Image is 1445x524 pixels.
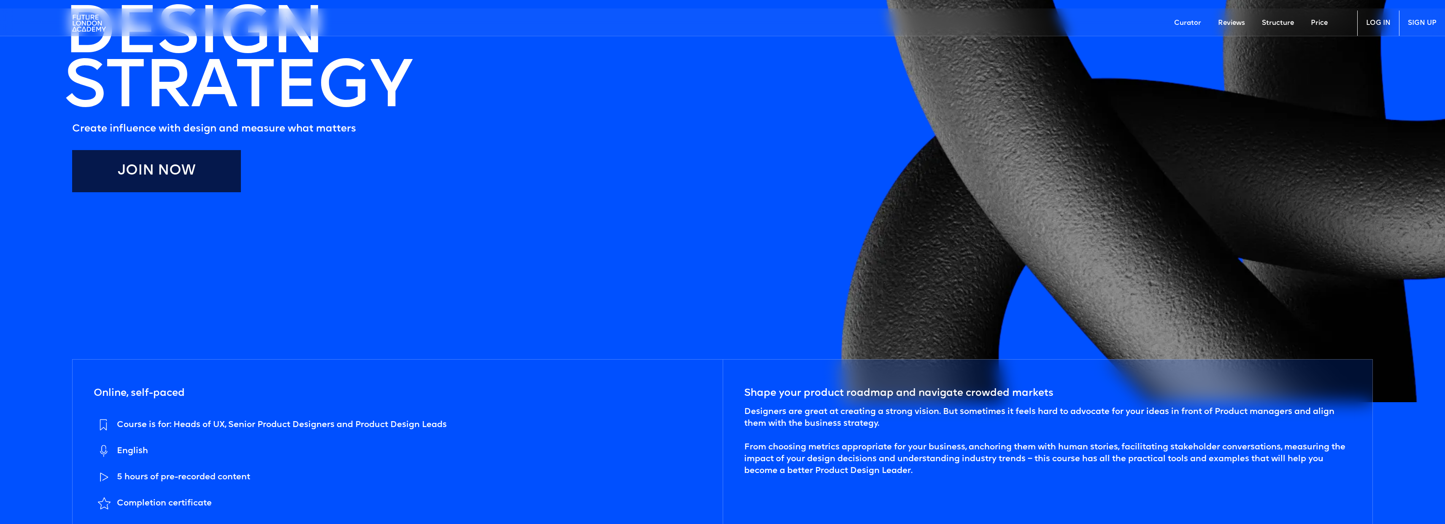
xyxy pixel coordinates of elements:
a: LOG IN [1357,11,1399,36]
a: Price [1302,11,1336,36]
h5: Create influence with design and measure what matters [72,121,411,137]
div: English [117,445,148,457]
div: 5 hours of pre-recorded content [117,471,250,483]
a: Reviews [1210,11,1253,36]
h5: Online, self-paced [94,385,185,402]
a: Curator [1166,11,1210,36]
a: Structure [1253,11,1302,36]
div: Designers are great at creating a strong vision. But sometimes it feels hard to advocate for your... [744,406,1351,477]
h5: Shape your product roadmap and navigate crowded markets [744,385,1053,402]
a: Join Now [72,150,241,192]
div: Completion certificate [117,497,212,509]
a: SIGN UP [1399,11,1445,36]
div: Course is for: Heads of UX, Senior Product Designers and Product Design Leads [117,419,447,431]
